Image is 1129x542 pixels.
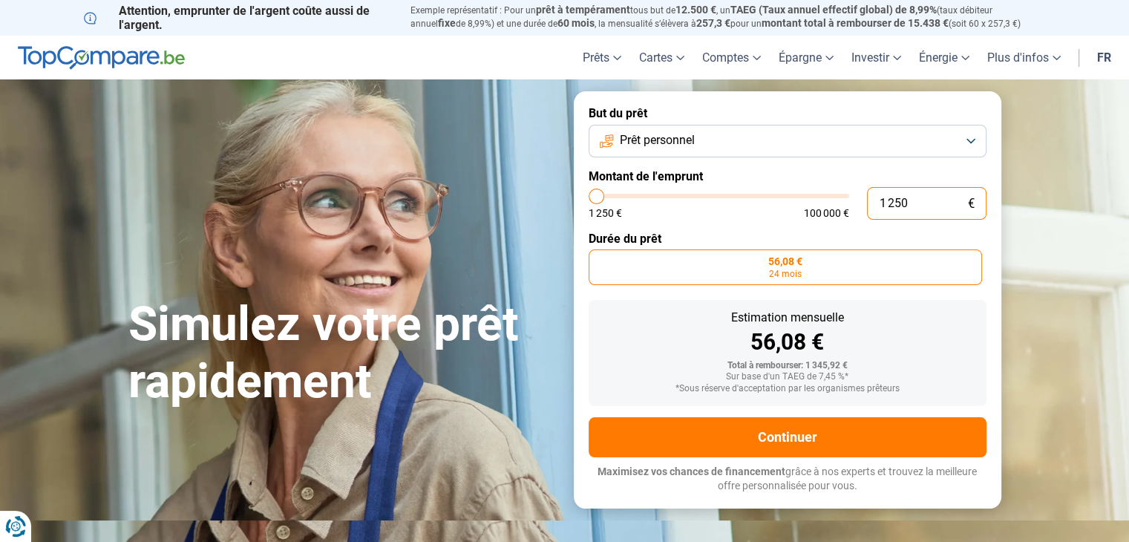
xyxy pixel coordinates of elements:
a: Cartes [630,36,693,79]
a: Comptes [693,36,770,79]
label: Montant de l'emprunt [589,169,986,183]
span: 12.500 € [675,4,716,16]
img: TopCompare [18,46,185,70]
div: 56,08 € [601,331,975,353]
h1: Simulez votre prêt rapidement [128,296,556,411]
div: Estimation mensuelle [601,312,975,324]
a: Épargne [770,36,842,79]
span: 1 250 € [589,208,622,218]
a: Prêts [574,36,630,79]
span: 257,3 € [696,17,730,29]
span: montant total à rembourser de 15.438 € [762,17,949,29]
span: 60 mois [557,17,595,29]
div: Total à rembourser: 1 345,92 € [601,361,975,371]
span: 24 mois [769,270,802,278]
span: Maximisez vos chances de financement [598,466,785,477]
div: *Sous réserve d'acceptation par les organismes prêteurs [601,384,975,394]
button: Continuer [589,417,986,457]
span: € [968,197,975,210]
span: 56,08 € [768,256,802,267]
a: fr [1088,36,1120,79]
label: But du prêt [589,106,986,120]
a: Plus d'infos [978,36,1070,79]
p: grâce à nos experts et trouvez la meilleure offre personnalisée pour vous. [589,465,986,494]
span: prêt à tempérament [536,4,630,16]
a: Énergie [910,36,978,79]
div: Sur base d'un TAEG de 7,45 %* [601,372,975,382]
label: Durée du prêt [589,232,986,246]
span: Prêt personnel [620,132,695,148]
span: TAEG (Taux annuel effectif global) de 8,99% [730,4,937,16]
span: 100 000 € [804,208,849,218]
p: Exemple représentatif : Pour un tous but de , un (taux débiteur annuel de 8,99%) et une durée de ... [410,4,1046,30]
p: Attention, emprunter de l'argent coûte aussi de l'argent. [84,4,393,32]
a: Investir [842,36,910,79]
span: fixe [438,17,456,29]
button: Prêt personnel [589,125,986,157]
